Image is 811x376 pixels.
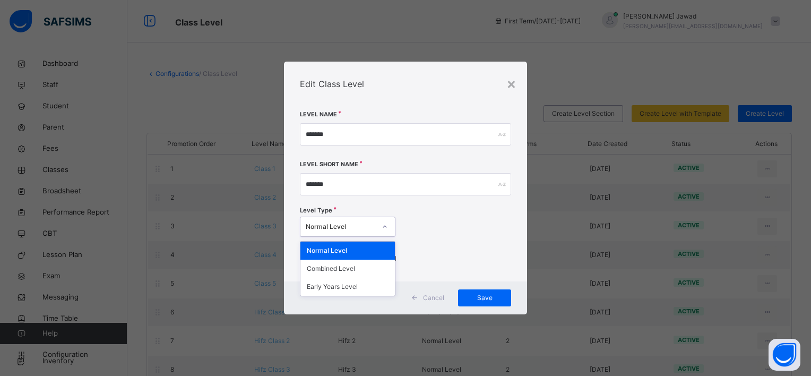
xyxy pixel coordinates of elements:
[300,79,364,89] span: Edit Class Level
[300,160,358,169] label: Level Short Name
[769,339,800,371] button: Open asap
[506,72,516,95] div: ×
[300,260,395,278] div: Combined Level
[300,278,395,296] div: Early Years Level
[423,293,444,303] span: Cancel
[300,206,332,215] span: Level Type
[300,110,337,119] label: Level Name
[306,222,376,232] div: Normal Level
[300,242,395,260] div: Normal Level
[466,293,503,303] span: Save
